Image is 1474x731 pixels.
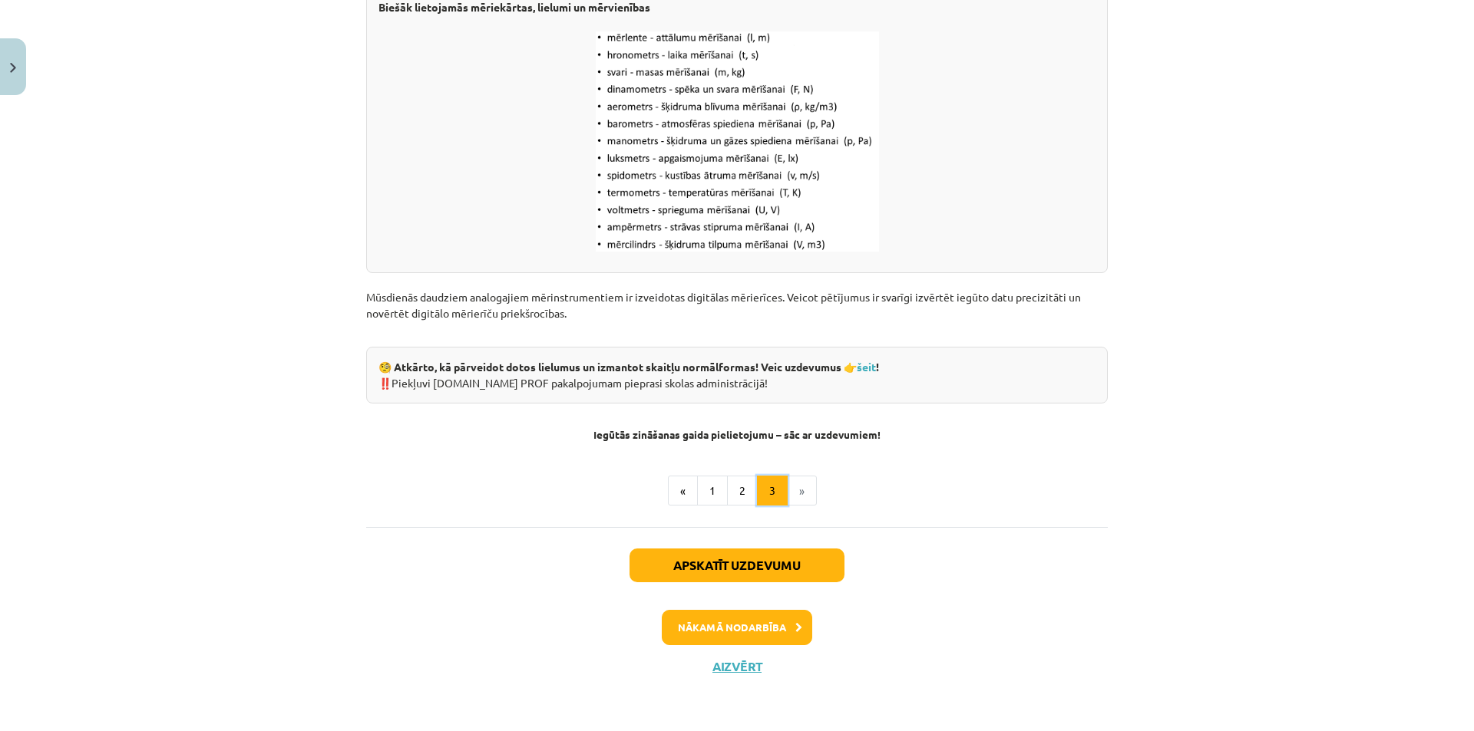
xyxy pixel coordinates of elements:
img: icon-close-lesson-0947bae3869378f0d4975bcd49f059093ad1ed9edebbc8119c70593378902aed.svg [10,63,16,73]
button: Apskatīt uzdevumu [630,548,844,582]
strong: 🧐 Atkārto, kā pārveidot dotos lielumus un izmantot skaitļu normālformas! Veic uzdevumus 👉 ! ‼️ [378,360,879,390]
button: 3 [757,476,788,506]
button: 1 [697,476,728,506]
div: Piekļuvi [DOMAIN_NAME] PROF pakalpojumam pieprasi skolas administrācijā! [366,347,1108,403]
button: 2 [727,476,758,506]
button: Nākamā nodarbība [662,610,812,645]
button: Aizvērt [708,659,766,674]
a: šeit [857,360,876,374]
strong: Iegūtās zināšanas gaida pielietojumu – sāc ar uzdevumiem! [593,427,881,441]
p: Mūsdienās daudziem analogajiem mērinstrumentiem ir izveidotas digitālas mērierīces. Veicot pētīju... [366,273,1108,338]
nav: Page navigation example [366,476,1108,506]
button: « [668,476,698,506]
